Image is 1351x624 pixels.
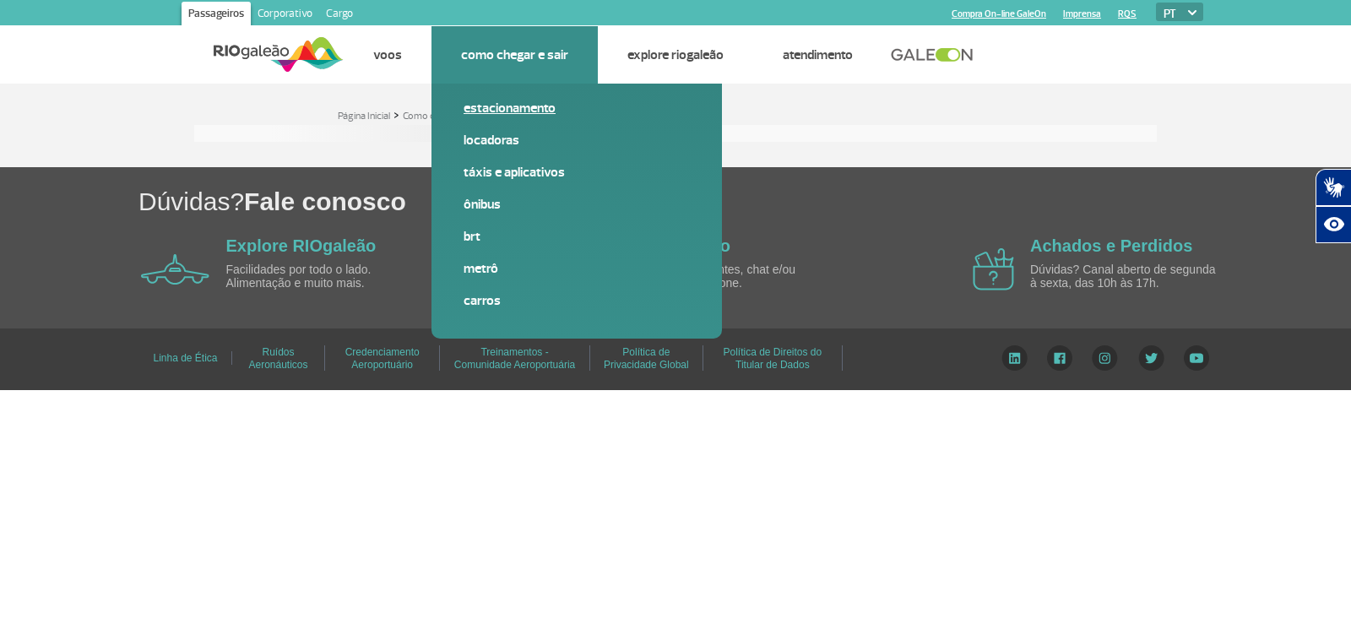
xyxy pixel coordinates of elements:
a: BRT [464,227,690,246]
img: airplane icon [141,254,209,285]
a: Página Inicial [338,110,390,122]
a: Imprensa [1063,8,1101,19]
a: Táxis e aplicativos [464,163,690,182]
a: RQS [1118,8,1137,19]
a: Explore RIOgaleão [226,236,377,255]
a: Metrô [464,259,690,278]
button: Abrir tradutor de língua de sinais. [1316,169,1351,206]
a: Estacionamento [464,99,690,117]
a: Linha de Ética [153,346,217,370]
a: Política de Direitos do Titular de Dados [723,340,822,377]
a: Voos [373,46,402,63]
div: Plugin de acessibilidade da Hand Talk. [1316,169,1351,243]
a: Ruídos Aeronáuticos [248,340,307,377]
p: Facilidades por todo o lado. Alimentação e muito mais. [226,263,420,290]
p: Dúvidas? Canal aberto de segunda à sexta, das 10h às 17h. [1030,263,1224,290]
a: Como chegar e sair [403,110,483,122]
a: Política de Privacidade Global [604,340,689,377]
a: Locadoras [464,131,690,149]
img: Facebook [1047,345,1072,371]
a: Explore RIOgaleão [627,46,724,63]
img: airplane icon [973,248,1014,290]
a: Achados e Perdidos [1030,236,1192,255]
a: Cargo [319,2,360,29]
a: Como chegar e sair [461,46,568,63]
a: Treinamentos - Comunidade Aeroportuária [454,340,575,377]
a: Ônibus [464,195,690,214]
a: Passageiros [182,2,251,29]
img: LinkedIn [1001,345,1028,371]
img: Twitter [1138,345,1164,371]
img: YouTube [1184,345,1209,371]
button: Abrir recursos assistivos. [1316,206,1351,243]
a: Corporativo [251,2,319,29]
a: > [393,105,399,124]
a: Credenciamento Aeroportuário [345,340,420,377]
img: Instagram [1092,345,1118,371]
span: Fale conosco [244,187,406,215]
p: Perguntas frequentes, chat e/ou atendimento por fone. [627,263,822,290]
a: Atendimento [783,46,853,63]
a: Compra On-line GaleOn [952,8,1046,19]
h1: Dúvidas? [138,184,1351,219]
a: Carros [464,291,690,310]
